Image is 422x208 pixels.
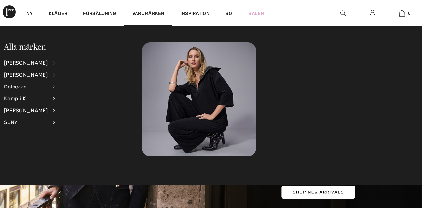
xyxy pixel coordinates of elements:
a: Bo [226,10,232,17]
font: Inspiration [180,11,210,16]
img: 250825112723_baf80837c6fd5.jpg [142,42,256,156]
font: Varumärken [132,11,165,16]
font: 0 [408,11,411,16]
a: Varumärken [132,11,165,17]
font: Balen [248,11,264,16]
a: Försäljning [83,11,116,17]
font: Kläder [49,11,68,16]
font: Dolcezza [4,84,27,90]
img: 1ère Avenue [3,5,16,18]
img: Min väska [399,9,405,17]
font: [PERSON_NAME] [4,72,48,78]
img: sök på webbplatsen [340,9,346,17]
font: [PERSON_NAME] [4,60,48,66]
font: Bo [226,11,232,16]
font: Ny [26,11,33,16]
font: Kompli K [4,95,26,102]
a: Alla märken [4,41,46,52]
a: Kläder [49,11,68,17]
font: SLNY [4,119,17,125]
a: 0 [387,9,416,17]
a: Balen [248,10,264,17]
a: Logga in [364,9,380,17]
img: Min information [370,9,375,17]
a: Ny [26,11,33,17]
font: Försäljning [83,11,116,16]
font: [PERSON_NAME] [4,107,48,114]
